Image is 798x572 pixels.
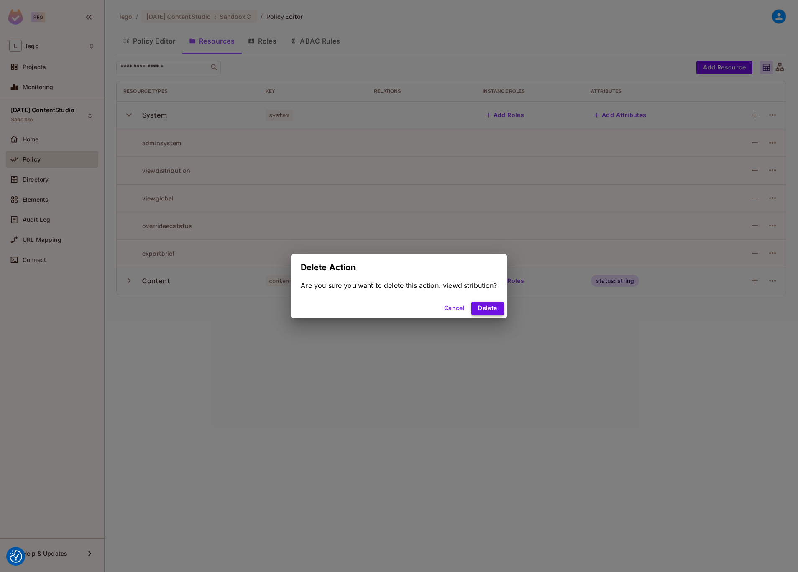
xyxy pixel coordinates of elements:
button: Cancel [441,302,468,315]
img: Revisit consent button [10,550,22,563]
h2: Delete Action [291,254,507,281]
div: Are you sure you want to delete this action: viewdistribution? [301,281,497,290]
button: Consent Preferences [10,550,22,563]
button: Delete [471,302,504,315]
